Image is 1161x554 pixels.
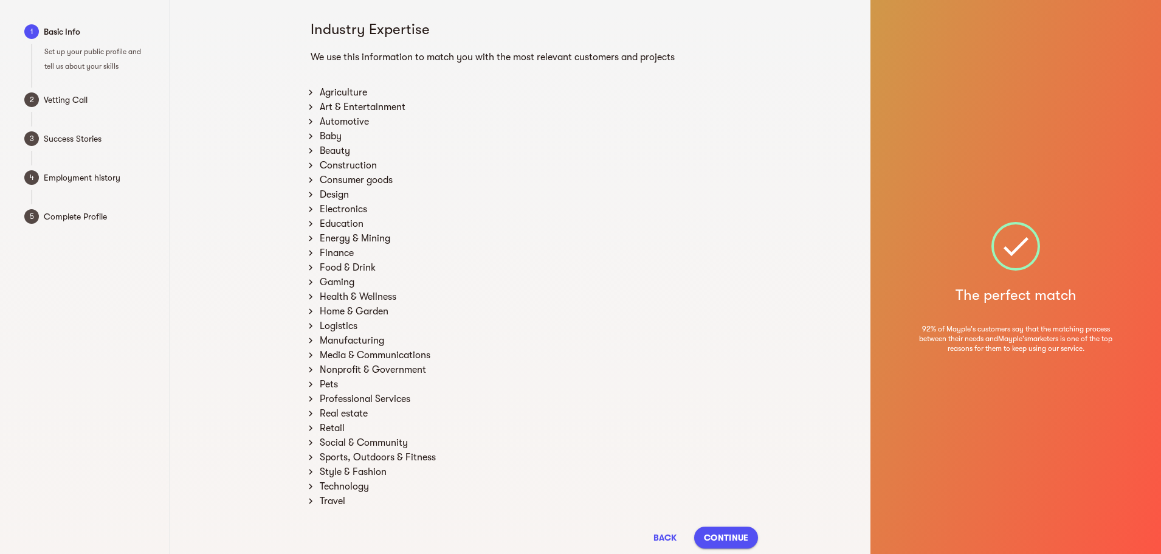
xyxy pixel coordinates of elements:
[44,131,156,146] span: Success Stories
[317,260,758,275] div: Food & Drink
[317,144,758,158] div: Beauty
[30,134,34,143] text: 3
[317,392,758,406] div: Professional Services
[694,527,758,549] button: Continue
[317,85,758,100] div: Agriculture
[317,465,758,479] div: Style & Fashion
[30,173,34,182] text: 4
[317,231,758,246] div: Energy & Mining
[44,47,141,71] span: Set up your public profile and tell us about your skills
[317,494,758,508] div: Travel
[317,406,758,421] div: Real estate
[44,92,156,107] span: Vetting Call
[317,100,758,114] div: Art & Entertainment
[317,187,758,202] div: Design
[317,216,758,231] div: Education
[30,27,33,36] text: 1
[317,435,758,450] div: Social & Community
[317,377,758,392] div: Pets
[317,289,758,304] div: Health & Wellness
[704,530,748,545] span: Continue
[317,362,758,377] div: Nonprofit & Government
[317,421,758,435] div: Retail
[44,24,156,39] span: Basic Info
[317,479,758,494] div: Technology
[317,114,758,129] div: Automotive
[317,333,758,348] div: Manufacturing
[317,129,758,144] div: Baby
[317,173,758,187] div: Consumer goods
[317,275,758,289] div: Gaming
[317,450,758,465] div: Sports, Outdoors & Fitness
[311,19,753,39] h5: Industry Expertise
[317,319,758,333] div: Logistics
[317,202,758,216] div: Electronics
[317,304,758,319] div: Home & Garden
[30,95,34,104] text: 2
[917,324,1115,353] span: 92% of Mayple's customers say that the matching process between their needs and Mayple's marketer...
[44,209,156,224] span: Complete Profile
[650,530,680,545] span: Back
[317,158,758,173] div: Construction
[44,170,156,185] span: Employment history
[646,527,684,549] button: Back
[956,285,1077,305] h5: The perfect match
[311,49,753,66] h6: We use this information to match you with the most relevant customers and projects
[317,246,758,260] div: Finance
[317,348,758,362] div: Media & Communications
[30,212,34,221] text: 5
